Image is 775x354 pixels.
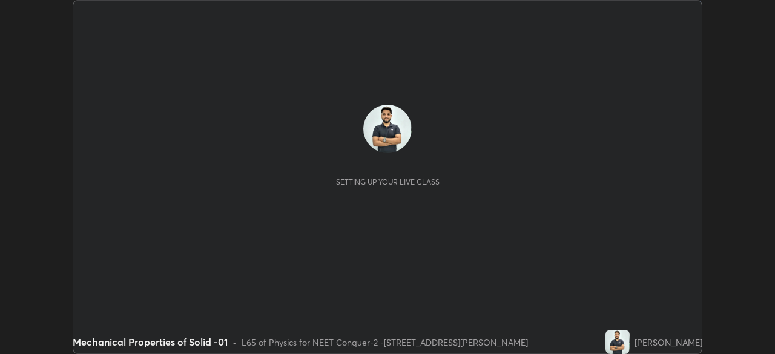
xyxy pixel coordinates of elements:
[73,335,228,349] div: Mechanical Properties of Solid -01
[363,105,412,153] img: aad7c88180934166bc05e7b1c96e33c5.jpg
[242,336,528,349] div: L65 of Physics for NEET Conquer-2 -[STREET_ADDRESS][PERSON_NAME]
[232,336,237,349] div: •
[605,330,630,354] img: aad7c88180934166bc05e7b1c96e33c5.jpg
[336,177,440,186] div: Setting up your live class
[635,336,702,349] div: [PERSON_NAME]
